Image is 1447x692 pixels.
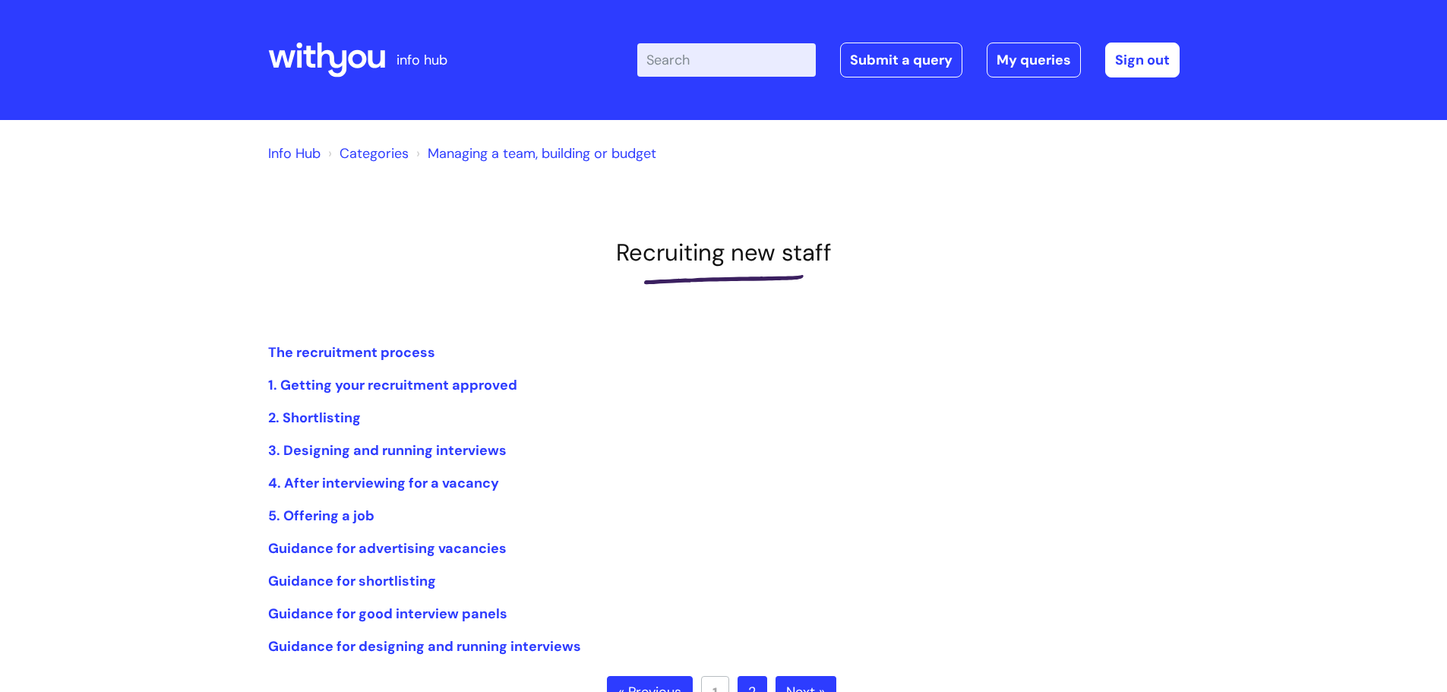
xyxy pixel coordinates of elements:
a: Managing a team, building or budget [428,144,656,163]
a: The recruitment process [268,343,435,362]
a: Sign out [1105,43,1180,77]
a: Guidance for good interview panels [268,605,507,623]
a: Guidance for designing and running interviews [268,637,581,656]
input: Search [637,43,816,77]
a: 2. Shortlisting [268,409,361,427]
li: Managing a team, building or budget [412,141,656,166]
a: 1. Getting your recruitment approved [268,376,517,394]
a: Guidance for shortlisting [268,572,436,590]
a: 5. Offering a job [268,507,374,525]
a: My queries [987,43,1081,77]
h1: Recruiting new staff [268,239,1180,267]
a: 4. After interviewing for a vacancy [268,474,499,492]
a: Info Hub [268,144,321,163]
p: info hub [397,48,447,72]
li: Solution home [324,141,409,166]
a: Submit a query [840,43,962,77]
a: Guidance for advertising vacancies [268,539,507,558]
div: | - [637,43,1180,77]
a: 3. Designing and running interviews [268,441,507,460]
a: Categories [340,144,409,163]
